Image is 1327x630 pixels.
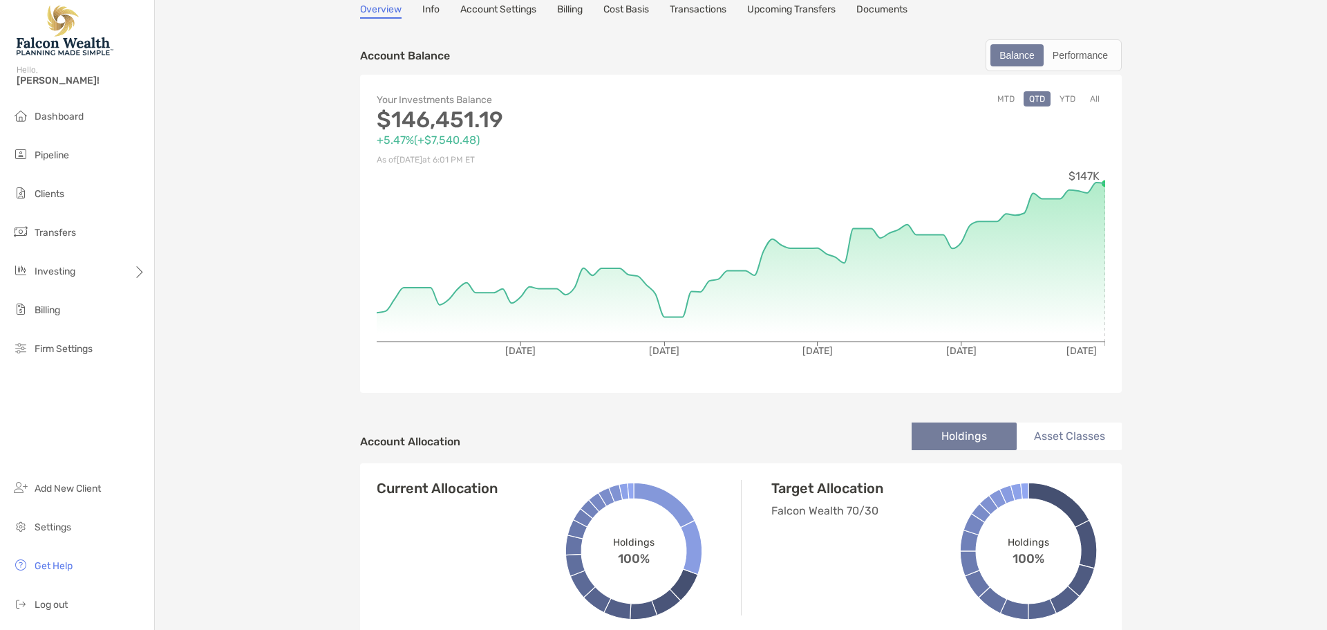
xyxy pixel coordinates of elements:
span: 100% [618,548,650,566]
img: dashboard icon [12,107,29,124]
a: Transactions [670,3,726,19]
tspan: [DATE] [505,345,536,357]
tspan: [DATE] [1066,345,1097,357]
p: As of [DATE] at 6:01 PM ET [377,151,741,169]
a: Documents [856,3,907,19]
button: YTD [1054,91,1081,106]
span: Holdings [1008,536,1048,548]
h4: Current Allocation [377,480,498,497]
img: investing icon [12,262,29,279]
li: Asset Classes [1017,423,1122,450]
h4: Account Allocation [360,435,460,448]
a: Billing [557,3,583,19]
span: Dashboard [35,111,84,122]
span: Settings [35,521,71,533]
span: Holdings [613,536,654,548]
p: $146,451.19 [377,111,741,129]
img: settings icon [12,518,29,535]
a: Cost Basis [603,3,649,19]
span: Transfers [35,227,76,239]
div: segmented control [986,39,1122,71]
img: firm-settings icon [12,340,29,356]
img: billing icon [12,301,29,317]
p: Your Investments Balance [377,91,741,109]
a: Upcoming Transfers [747,3,836,19]
img: pipeline icon [12,146,29,163]
tspan: [DATE] [802,345,833,357]
button: MTD [992,91,1020,106]
a: Info [422,3,440,19]
tspan: $147K [1069,169,1100,183]
img: transfers icon [12,223,29,240]
span: Clients [35,188,64,200]
button: QTD [1024,91,1051,106]
span: Get Help [35,560,73,572]
img: get-help icon [12,557,29,573]
img: add_new_client icon [12,479,29,496]
span: 100% [1013,548,1044,566]
span: Add New Client [35,483,101,494]
img: Falcon Wealth Planning Logo [17,6,113,55]
span: Investing [35,266,75,277]
h4: Target Allocation [771,480,986,497]
p: +5.47% ( +$7,540.48 ) [377,131,741,149]
tspan: [DATE] [649,345,679,357]
a: Account Settings [460,3,536,19]
span: Firm Settings [35,343,93,355]
img: logout icon [12,595,29,612]
tspan: [DATE] [946,345,977,357]
span: Billing [35,304,60,316]
div: Balance [992,46,1042,65]
div: Performance [1045,46,1116,65]
a: Overview [360,3,402,19]
button: All [1084,91,1105,106]
span: Log out [35,599,68,611]
p: Falcon Wealth 70/30 [771,502,986,519]
span: [PERSON_NAME]! [17,75,146,86]
p: Account Balance [360,47,450,64]
img: clients icon [12,185,29,201]
li: Holdings [912,423,1017,450]
span: Pipeline [35,149,69,161]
